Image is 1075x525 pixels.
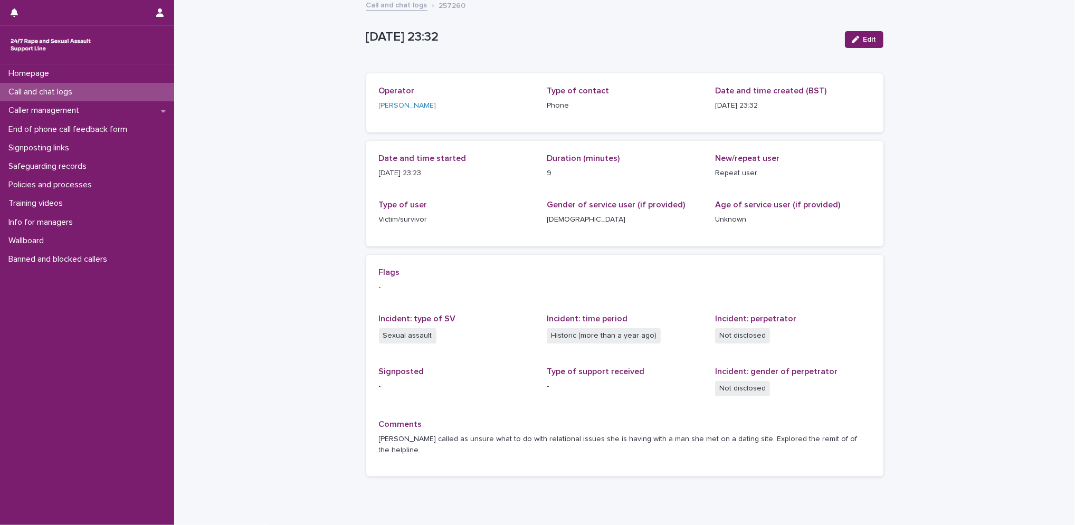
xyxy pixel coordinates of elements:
[379,268,400,276] span: Flags
[379,100,436,111] a: [PERSON_NAME]
[715,328,770,343] span: Not disclosed
[547,367,644,376] span: Type of support received
[4,125,136,135] p: End of phone call feedback form
[4,198,71,208] p: Training videos
[715,201,840,209] span: Age of service user (if provided)
[715,100,871,111] p: [DATE] 23:32
[547,314,627,323] span: Incident: time period
[379,420,422,428] span: Comments
[863,36,877,43] span: Edit
[4,236,52,246] p: Wallboard
[8,34,93,55] img: rhQMoQhaT3yELyF149Cw
[379,154,467,163] span: Date and time started
[379,214,535,225] p: Victim/survivor
[4,143,78,153] p: Signposting links
[379,282,871,293] p: -
[547,87,609,95] span: Type of contact
[547,201,685,209] span: Gender of service user (if provided)
[4,180,100,190] p: Policies and processes
[715,154,779,163] span: New/repeat user
[4,217,81,227] p: Info for managers
[547,168,702,179] p: 9
[379,87,415,95] span: Operator
[4,161,95,171] p: Safeguarding records
[379,314,456,323] span: Incident: type of SV
[4,106,88,116] p: Caller management
[4,254,116,264] p: Banned and blocked callers
[715,314,796,323] span: Incident: perpetrator
[715,214,871,225] p: Unknown
[379,434,871,456] p: [PERSON_NAME] called as unsure what to do with relational issues she is having with a man she met...
[715,381,770,396] span: Not disclosed
[547,100,702,111] p: Phone
[547,214,702,225] p: [DEMOGRAPHIC_DATA]
[547,154,620,163] span: Duration (minutes)
[379,168,535,179] p: [DATE] 23:23
[715,168,871,179] p: Repeat user
[4,87,81,97] p: Call and chat logs
[379,381,535,392] p: -
[547,381,702,392] p: -
[379,328,436,343] span: Sexual assault
[366,30,836,45] p: [DATE] 23:32
[379,367,424,376] span: Signposted
[715,367,838,376] span: Incident: gender of perpetrator
[715,87,826,95] span: Date and time created (BST)
[4,69,58,79] p: Homepage
[845,31,883,48] button: Edit
[547,328,661,343] span: Historic (more than a year ago)
[379,201,427,209] span: Type of user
